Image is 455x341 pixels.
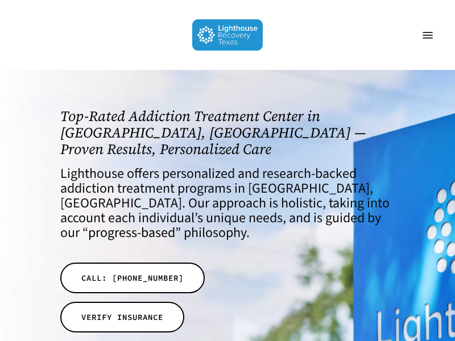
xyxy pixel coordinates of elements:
[192,19,263,51] img: Lighthouse Recovery Texas
[60,167,395,240] h4: Lighthouse offers personalized and research-backed addiction treatment programs in [GEOGRAPHIC_DA...
[416,30,439,41] a: Navigation Menu
[88,223,175,243] a: progress-based
[60,108,395,157] h1: Top-Rated Addiction Treatment Center in [GEOGRAPHIC_DATA], [GEOGRAPHIC_DATA] — Proven Results, Pe...
[81,272,184,284] span: CALL: [PHONE_NUMBER]
[60,302,184,332] a: VERIFY INSURANCE
[81,311,163,323] span: VERIFY INSURANCE
[60,263,205,293] a: CALL: [PHONE_NUMBER]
